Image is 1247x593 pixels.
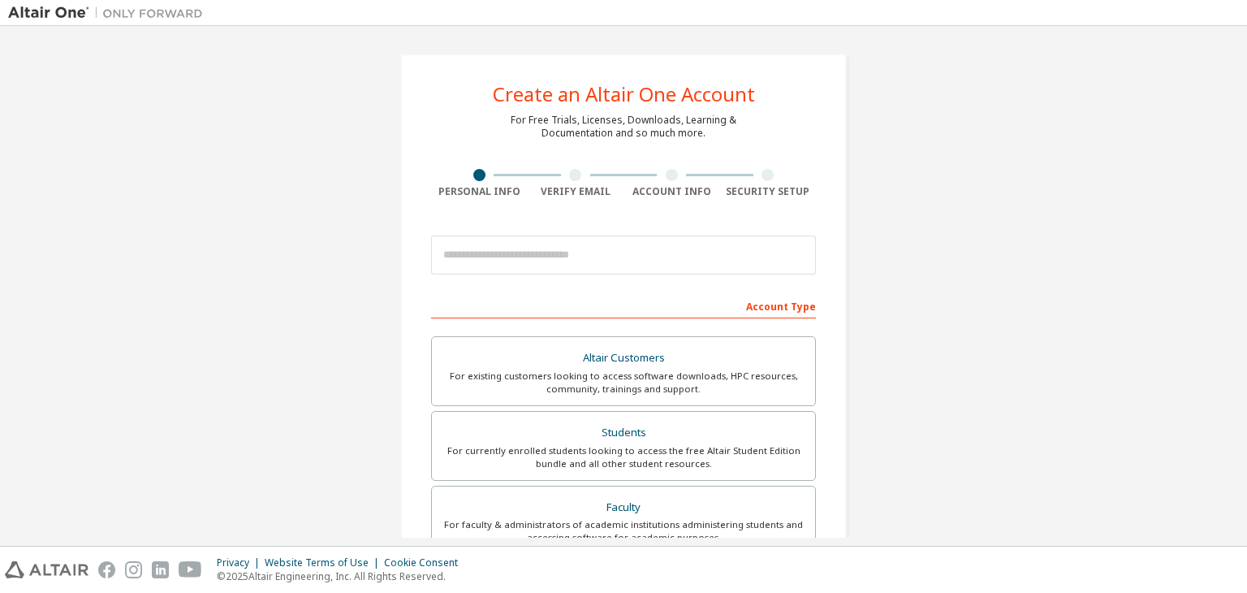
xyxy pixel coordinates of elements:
div: Personal Info [431,185,528,198]
div: Account Type [431,292,816,318]
div: Security Setup [720,185,817,198]
div: Students [442,422,805,444]
div: Faculty [442,496,805,519]
div: For Free Trials, Licenses, Downloads, Learning & Documentation and so much more. [511,114,736,140]
div: Privacy [217,556,265,569]
div: For existing customers looking to access software downloads, HPC resources, community, trainings ... [442,370,805,396]
div: Verify Email [528,185,624,198]
p: © 2025 Altair Engineering, Inc. All Rights Reserved. [217,569,468,583]
div: Create an Altair One Account [493,84,755,104]
div: Account Info [623,185,720,198]
div: For faculty & administrators of academic institutions administering students and accessing softwa... [442,518,805,544]
img: linkedin.svg [152,561,169,578]
img: facebook.svg [98,561,115,578]
div: Website Terms of Use [265,556,384,569]
img: Altair One [8,5,211,21]
div: For currently enrolled students looking to access the free Altair Student Edition bundle and all ... [442,444,805,470]
img: altair_logo.svg [5,561,88,578]
img: youtube.svg [179,561,202,578]
img: instagram.svg [125,561,142,578]
div: Cookie Consent [384,556,468,569]
div: Altair Customers [442,347,805,370]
